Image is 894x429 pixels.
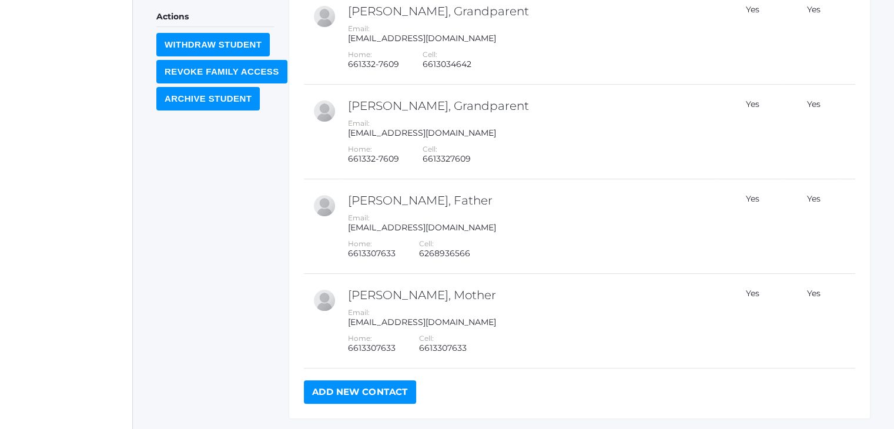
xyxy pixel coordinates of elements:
input: Archive Student [156,87,260,110]
td: Yes [718,179,781,274]
label: Email: [348,119,370,128]
h5: Actions [156,7,274,27]
td: Yes [718,274,781,368]
label: Cell: [423,50,437,59]
div: 6613307633 [348,249,396,259]
label: Home: [348,239,372,248]
label: Cell: [419,334,434,343]
div: 6613307633 [419,343,467,353]
label: Home: [348,145,372,153]
div: 661332-7609 [348,154,399,164]
label: Email: [348,308,370,317]
label: Cell: [423,145,437,153]
div: Sandra Velasquez [313,289,336,312]
div: Diane Sanchez [313,99,336,123]
label: Email: [348,24,370,33]
div: 6613307633 [348,343,396,353]
td: Yes [781,274,841,368]
input: Revoke Family Access [156,60,287,83]
div: [EMAIL_ADDRESS][DOMAIN_NAME] [348,128,715,138]
div: Vincent Velasquez [313,194,336,217]
label: Home: [348,50,372,59]
input: Withdraw Student [156,33,270,56]
div: [EMAIL_ADDRESS][DOMAIN_NAME] [348,223,715,233]
td: Yes [718,85,781,179]
a: Add New Contact [304,380,416,404]
h2: [PERSON_NAME], Grandparent [348,99,715,112]
h2: [PERSON_NAME], Mother [348,289,715,301]
div: Frank Sanchez [313,5,336,28]
label: Cell: [419,239,434,248]
h2: [PERSON_NAME], Father [348,194,715,207]
label: Home: [348,334,372,343]
td: Yes [781,179,841,274]
td: Yes [781,85,841,179]
h2: [PERSON_NAME], Grandparent [348,5,715,18]
div: 661332-7609 [348,59,399,69]
div: 6613034642 [423,59,471,69]
div: 6268936566 [419,249,470,259]
div: 6613327609 [423,154,471,164]
div: [EMAIL_ADDRESS][DOMAIN_NAME] [348,33,715,43]
div: [EMAIL_ADDRESS][DOMAIN_NAME] [348,317,715,327]
label: Email: [348,213,370,222]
